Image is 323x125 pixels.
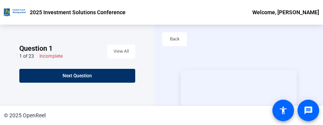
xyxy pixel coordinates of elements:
button: Back [162,32,187,46]
div: Incomplete [39,53,63,59]
mat-icon: accessibility [279,106,288,115]
p: 2025 Investment Solutions Conference [30,8,126,17]
img: OpenReel logo [4,8,26,16]
div: © 2025 OpenReel [4,112,46,120]
div: Welcome, [PERSON_NAME] [252,8,319,17]
span: View All [114,46,129,57]
button: View All [107,45,135,58]
span: Next Question [63,73,92,78]
span: Question 1 [19,44,53,53]
button: Next Question [19,69,135,83]
div: 1 of 23 [19,53,34,59]
mat-icon: message [304,106,313,115]
span: Back [170,33,180,45]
